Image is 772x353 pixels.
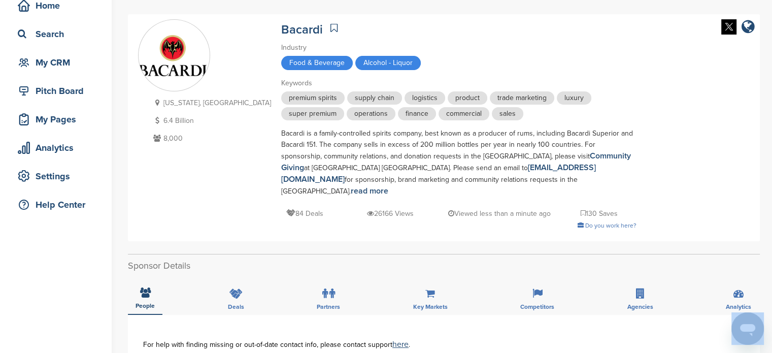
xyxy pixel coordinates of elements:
[10,193,102,216] a: Help Center
[448,207,551,220] p: Viewed less than a minute ago
[136,303,155,309] span: People
[15,82,102,100] div: Pitch Board
[721,19,736,35] img: Twitter white
[143,340,745,348] div: For help with finding missing or out-of-date contact info, please contact support .
[286,207,323,220] p: 84 Deals
[351,186,388,196] a: read more
[15,196,102,214] div: Help Center
[627,304,653,310] span: Agencies
[731,312,764,345] iframe: Button to launch messaging window
[490,91,554,105] span: trade marketing
[439,107,489,120] span: commercial
[557,91,591,105] span: luxury
[151,132,271,145] p: 8,000
[492,107,523,120] span: sales
[281,107,344,120] span: super premium
[281,42,636,53] div: Industry
[281,22,323,37] a: Bacardi
[347,91,402,105] span: supply chain
[448,91,487,105] span: product
[578,222,636,229] a: Do you work here?
[228,304,244,310] span: Deals
[15,167,102,185] div: Settings
[10,165,102,188] a: Settings
[15,110,102,129] div: My Pages
[139,35,210,76] img: Sponsorpitch & Bacardi
[15,139,102,157] div: Analytics
[15,53,102,72] div: My CRM
[281,91,345,105] span: premium spirits
[742,19,755,36] a: company link
[151,114,271,127] p: 6.4 Billion
[128,259,760,273] h2: Sponsor Details
[585,222,636,229] span: Do you work here?
[151,97,271,109] p: [US_STATE], [GEOGRAPHIC_DATA]
[10,22,102,46] a: Search
[281,56,353,70] span: Food & Beverage
[10,136,102,159] a: Analytics
[10,108,102,131] a: My Pages
[726,304,751,310] span: Analytics
[413,304,448,310] span: Key Markets
[581,207,618,220] p: 130 Saves
[281,78,636,89] div: Keywords
[355,56,421,70] span: Alcohol - Liquor
[10,51,102,74] a: My CRM
[317,304,340,310] span: Partners
[398,107,436,120] span: finance
[10,79,102,103] a: Pitch Board
[347,107,395,120] span: operations
[15,25,102,43] div: Search
[520,304,554,310] span: Competitors
[392,339,409,349] a: here
[367,207,414,220] p: 26166 Views
[281,128,636,197] div: Bacardi is a family-controlled spirits company, best known as a producer of rums, including Bacar...
[405,91,445,105] span: logistics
